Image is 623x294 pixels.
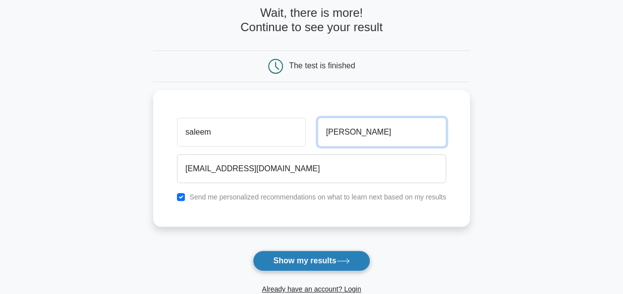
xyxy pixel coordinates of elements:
input: Email [177,154,446,183]
button: Show my results [253,250,370,271]
div: The test is finished [289,61,355,70]
h4: Wait, there is more! Continue to see your result [153,6,470,35]
input: Last name [318,118,446,147]
input: First name [177,118,305,147]
label: Send me personalized recommendations on what to learn next based on my results [189,193,446,201]
a: Already have an account? Login [262,285,361,293]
